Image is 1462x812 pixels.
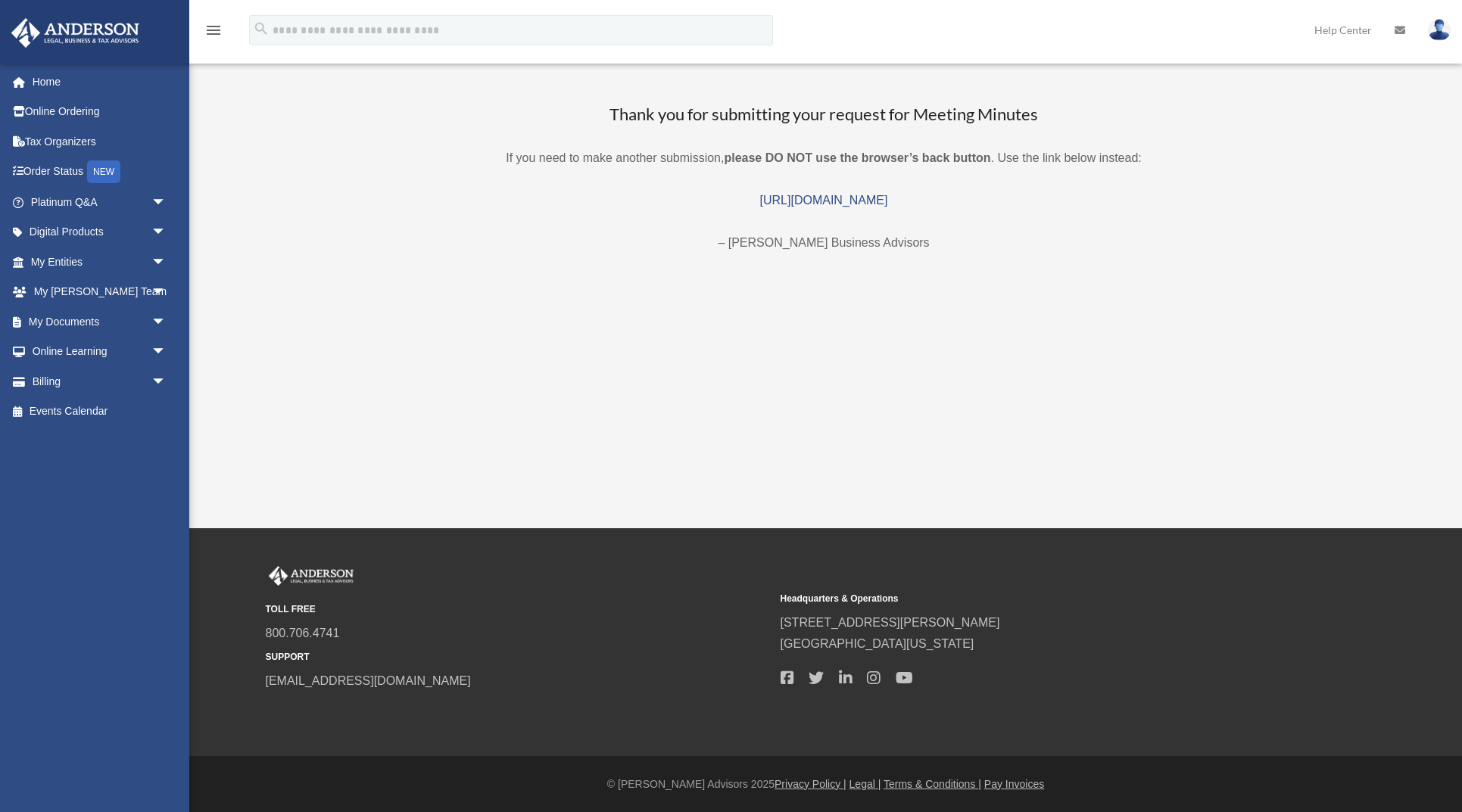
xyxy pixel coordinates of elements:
[258,103,1390,126] h3: Thank you for submitting your request for Meeting Minutes
[266,602,770,618] small: TOLL FREE
[266,627,340,639] a: 800.706.4741
[151,277,182,308] span: arrow_drop_down
[781,637,974,650] a: [GEOGRAPHIC_DATA][US_STATE]
[11,247,189,277] a: My Entitiesarrow_drop_down
[253,20,270,37] i: search
[775,778,846,790] a: Privacy Policy |
[11,217,189,247] a: Digital Productsarrow_drop_down
[11,97,189,127] a: Online Ordering
[849,778,881,790] a: Legal |
[266,649,770,665] small: SUPPORT
[151,247,182,278] span: arrow_drop_down
[884,778,981,790] a: Terms & Conditions |
[151,187,182,218] span: arrow_drop_down
[189,775,1462,794] div: © [PERSON_NAME] Advisors 2025
[984,778,1044,790] a: Pay Invoices
[1428,19,1451,41] img: User Pic
[151,366,182,397] span: arrow_drop_down
[724,151,990,164] b: please DO NOT use the browser’s back button
[258,232,1390,254] p: – [PERSON_NAME] Business Advisors
[781,616,1000,629] a: [STREET_ADDRESS][PERSON_NAME]
[151,306,182,338] span: arrow_drop_down
[87,160,120,183] div: NEW
[760,194,888,207] a: [URL][DOMAIN_NAME]
[781,591,1285,607] small: Headquarters & Operations
[11,157,189,188] a: Order StatusNEW
[11,397,189,427] a: Events Calendar
[7,18,144,48] img: Anderson Advisors Platinum Portal
[266,566,357,586] img: Anderson Advisors Platinum Portal
[151,337,182,368] span: arrow_drop_down
[151,217,182,248] span: arrow_drop_down
[11,366,189,397] a: Billingarrow_drop_down
[11,67,189,97] a: Home
[204,26,223,39] a: menu
[11,337,189,367] a: Online Learningarrow_drop_down
[11,277,189,307] a: My [PERSON_NAME] Teamarrow_drop_down
[204,21,223,39] i: menu
[11,306,189,337] a: My Documentsarrow_drop_down
[258,148,1390,169] p: If you need to make another submission, . Use the link below instead:
[11,187,189,217] a: Platinum Q&Aarrow_drop_down
[266,674,471,687] a: [EMAIL_ADDRESS][DOMAIN_NAME]
[11,126,189,157] a: Tax Organizers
